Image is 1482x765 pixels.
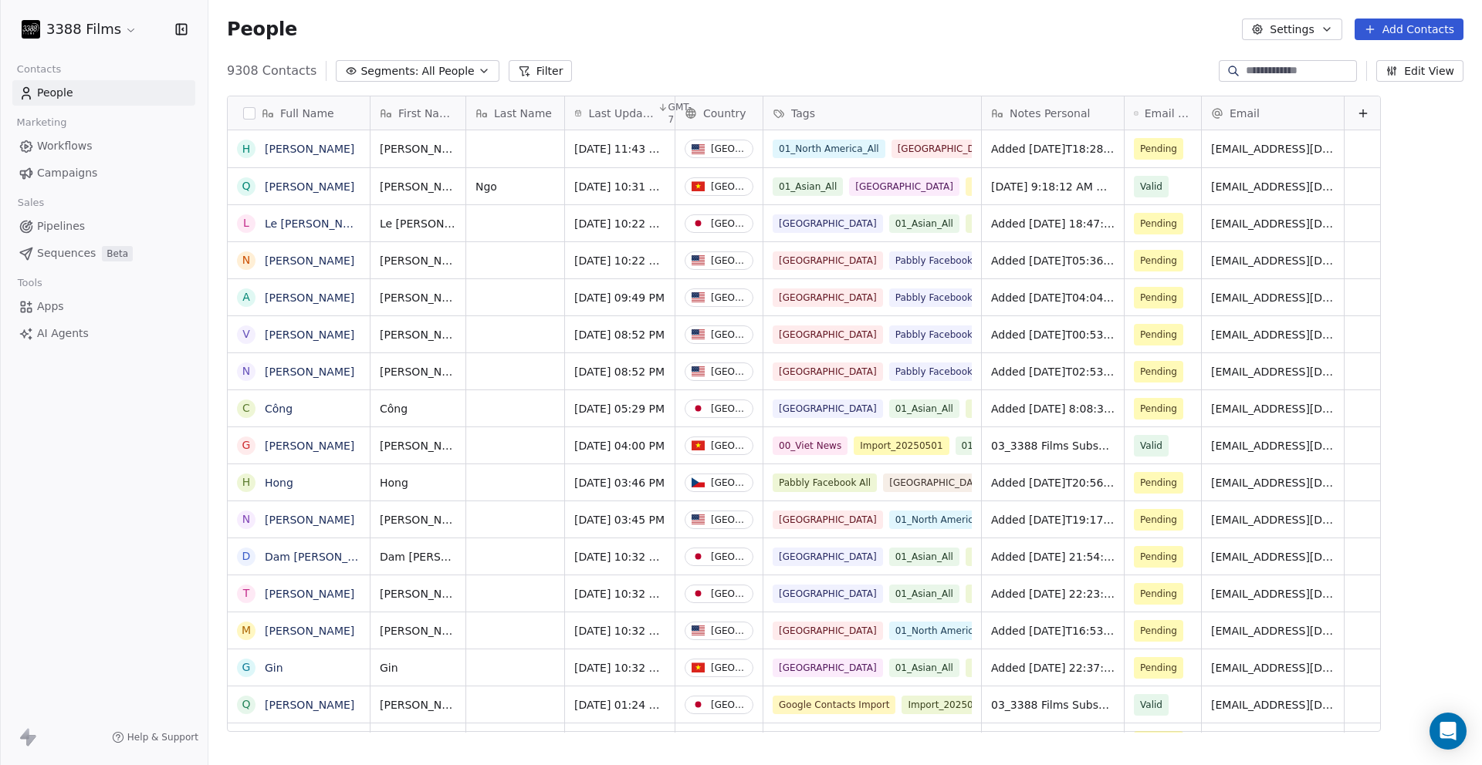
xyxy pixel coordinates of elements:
[966,177,1088,196] span: Google Contacts Import
[11,271,49,295] span: Tools
[228,130,370,733] div: grid
[380,179,456,194] span: [PERSON_NAME]
[12,241,195,266] a: SequencesBeta
[889,251,995,270] span: Pabbly Facebook US
[1140,475,1177,490] span: Pending
[265,292,354,304] a: [PERSON_NAME]
[991,179,1115,194] span: [DATE] 9:18:12 AM MDT, 01_3388 Films Subscribers_Popup+Banner+MAIonward, Location Country: [GEOGR...
[12,160,195,186] a: Campaigns
[675,96,763,130] div: Country
[773,288,883,307] span: [GEOGRAPHIC_DATA]
[242,622,251,639] div: M
[773,585,883,603] span: [GEOGRAPHIC_DATA]
[763,96,981,130] div: Tags
[243,215,249,231] div: L
[773,362,883,381] span: [GEOGRAPHIC_DATA]
[574,216,665,231] span: [DATE] 10:22 AM
[889,511,1002,529] span: 01_North America_All
[889,214,959,233] span: 01_Asian_All
[854,436,949,455] span: Import_20250501
[956,436,1026,455] span: 01_Asian_All
[380,253,456,268] span: [PERSON_NAME]
[509,60,573,82] button: Filter
[112,731,198,743] a: Help & Support
[1211,512,1335,527] span: [EMAIL_ADDRESS][DOMAIN_NAME]
[398,106,456,121] span: First Name
[380,512,456,527] span: [PERSON_NAME]
[242,474,251,490] div: H
[991,216,1115,231] span: Added [DATE] 18:47:01 via Pabbly Connect, Location Country: [GEOGRAPHIC_DATA], 3388 Films Subscri...
[1140,253,1177,268] span: Pending
[242,659,251,676] div: G
[574,401,665,416] span: [DATE] 05:29 PM
[991,697,1115,713] span: 03_3388 Films Subscribers_AllPages_20241028OnWard, Location Country: [GEOGRAPHIC_DATA], Date: [DA...
[711,403,746,414] div: [GEOGRAPHIC_DATA]
[1202,96,1344,130] div: Email
[1211,697,1335,713] span: [EMAIL_ADDRESS][DOMAIN_NAME]
[102,246,133,261] span: Beta
[668,101,694,126] span: GMT-7
[966,659,1049,677] span: Pabbly Website
[565,96,675,130] div: Last Updated DateGMT-7
[19,16,140,42] button: 3388 Films
[265,588,354,600] a: [PERSON_NAME]
[227,18,297,41] span: People
[1140,401,1177,416] span: Pending
[773,659,883,677] span: [GEOGRAPHIC_DATA]
[265,514,354,526] a: [PERSON_NAME]
[370,130,1382,733] div: grid
[1140,216,1177,231] span: Pending
[711,477,746,488] div: [GEOGRAPHIC_DATA]
[711,292,746,303] div: [GEOGRAPHIC_DATA]
[421,63,474,79] span: All People
[773,251,883,270] span: [GEOGRAPHIC_DATA]
[991,660,1115,676] span: Added [DATE] 22:37:08 via Pabbly Connect, Location Country: [GEOGRAPHIC_DATA], 3388 Films Subscri...
[574,253,665,268] span: [DATE] 10:22 AM
[12,294,195,319] a: Apps
[711,514,746,525] div: [GEOGRAPHIC_DATA]
[265,403,293,415] a: Công
[574,364,665,379] span: [DATE] 08:52 PM
[966,585,1049,603] span: Pabbly Website
[574,512,665,527] span: [DATE] 03:45 PM
[380,216,456,231] span: Le [PERSON_NAME]
[711,181,746,192] div: [GEOGRAPHIC_DATA]
[1211,216,1335,231] span: [EMAIL_ADDRESS][DOMAIN_NAME]
[574,327,665,342] span: [DATE] 08:52 PM
[227,62,316,80] span: 9308 Contacts
[1140,327,1177,342] span: Pending
[46,19,121,39] span: 3388 Films
[991,549,1115,564] span: Added [DATE] 21:54:27 via Pabbly Connect, Location Country: [GEOGRAPHIC_DATA], 3388 Films Subscri...
[243,585,250,602] div: T
[1230,106,1260,121] span: Email
[380,141,456,157] span: [PERSON_NAME]
[1140,697,1162,713] span: Valid
[127,731,198,743] span: Help & Support
[574,586,665,602] span: [DATE] 10:32 AM
[242,178,250,194] div: Q
[494,106,552,121] span: Last Name
[574,141,665,157] span: [DATE] 11:43 AM
[711,143,746,154] div: [GEOGRAPHIC_DATA]
[380,586,456,602] span: [PERSON_NAME]
[1211,623,1335,639] span: [EMAIL_ADDRESS][DOMAIN_NAME]
[1211,660,1335,676] span: [EMAIL_ADDRESS][DOMAIN_NAME]
[982,96,1124,130] div: Notes Personal
[380,401,456,416] span: Công
[889,733,959,751] span: 01_Asian_All
[1140,438,1162,453] span: Valid
[242,363,250,379] div: N
[242,400,250,416] div: C
[265,254,354,267] a: [PERSON_NAME]
[380,327,456,342] span: [PERSON_NAME]
[1140,660,1177,676] span: Pending
[889,548,959,566] span: 01_Asian_All
[1242,19,1342,40] button: Settings
[265,625,354,637] a: [PERSON_NAME]
[242,437,251,453] div: G
[380,475,456,490] span: Hong
[966,548,1049,566] span: Pabbly Website
[1140,512,1177,527] span: Pending
[1430,713,1467,750] div: Open Intercom Messenger
[588,106,654,121] span: Last Updated Date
